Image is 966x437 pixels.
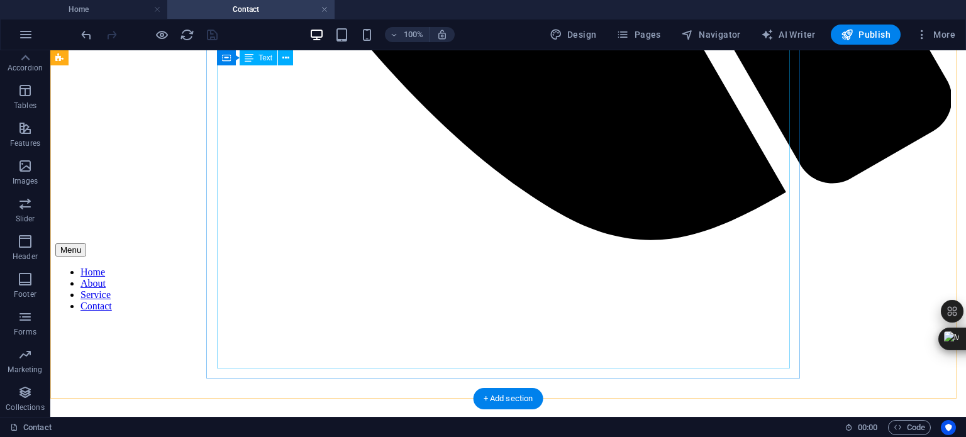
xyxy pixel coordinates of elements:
p: Collections [6,402,44,412]
button: Publish [831,25,901,45]
p: Images [13,176,38,186]
p: Accordion [8,63,43,73]
h6: 100% [404,27,424,42]
button: Code [888,420,931,435]
button: Pages [611,25,665,45]
p: Header [13,252,38,262]
p: Forms [14,327,36,337]
button: reload [179,27,194,42]
div: Design (Ctrl+Alt+Y) [545,25,602,45]
button: 100% [385,27,430,42]
span: Code [894,420,925,435]
i: On resize automatically adjust zoom level to fit chosen device. [436,29,448,40]
div: + Add section [474,388,543,409]
button: Usercentrics [941,420,956,435]
button: Navigator [676,25,746,45]
p: Footer [14,289,36,299]
button: undo [79,27,94,42]
p: Slider [16,214,35,224]
p: Tables [14,101,36,111]
span: Publish [841,28,891,41]
span: AI Writer [761,28,816,41]
p: Features [10,138,40,148]
p: Marketing [8,365,42,375]
span: Design [550,28,597,41]
h4: Contact [167,3,335,16]
a: Click to cancel selection. Double-click to open Pages [10,420,52,435]
span: : [867,423,869,432]
button: Click here to leave preview mode and continue editing [154,27,169,42]
button: Design [545,25,602,45]
i: Reload page [180,28,194,42]
i: Undo: Change text (Ctrl+Z) [79,28,94,42]
span: Text [258,54,272,62]
button: More [911,25,960,45]
span: 00 00 [858,420,877,435]
span: Pages [616,28,660,41]
h6: Session time [845,420,878,435]
span: More [916,28,955,41]
span: Navigator [681,28,741,41]
button: AI Writer [756,25,821,45]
